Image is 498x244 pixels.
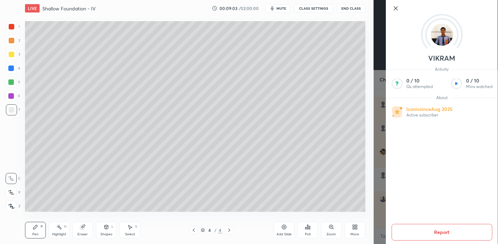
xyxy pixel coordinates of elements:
[32,233,39,236] div: Pen
[6,104,20,115] div: 7
[100,233,112,236] div: Shapes
[125,233,135,236] div: Select
[294,4,333,12] button: CLASS SETTINGS
[276,6,286,11] span: mute
[391,224,492,241] button: Report
[337,4,365,12] button: End Class
[215,228,217,232] div: /
[135,225,137,228] div: S
[206,228,213,232] div: 4
[350,233,359,236] div: More
[406,106,453,112] p: Iconic since Aug 2025
[428,55,455,61] p: VIKRAM
[466,78,492,84] p: 0 / 10
[406,112,453,118] p: Active subscriber
[431,67,452,72] span: Activity
[276,233,292,236] div: Add Slide
[25,4,40,12] div: LIVE
[52,233,66,236] div: Highlight
[6,63,20,74] div: 4
[6,173,20,184] div: C
[6,35,20,46] div: 2
[111,225,114,228] div: L
[431,24,453,46] img: dabe344f19f84f64ad2035d3958701e9.14468352_3
[42,5,96,12] h4: Shallow Foundation - IV
[77,233,88,236] div: Eraser
[6,187,20,198] div: X
[406,84,433,89] p: Qs attempted
[6,201,20,212] div: Z
[265,4,290,12] button: mute
[326,233,336,236] div: Zoom
[305,233,310,236] div: Poll
[6,21,20,32] div: 1
[218,227,222,233] div: 4
[466,84,492,89] p: Mins watched
[406,78,433,84] p: 0 / 10
[6,77,20,88] div: 5
[433,95,451,101] span: About
[6,90,20,102] div: 6
[6,49,20,60] div: 3
[64,225,66,228] div: H
[41,225,43,228] div: P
